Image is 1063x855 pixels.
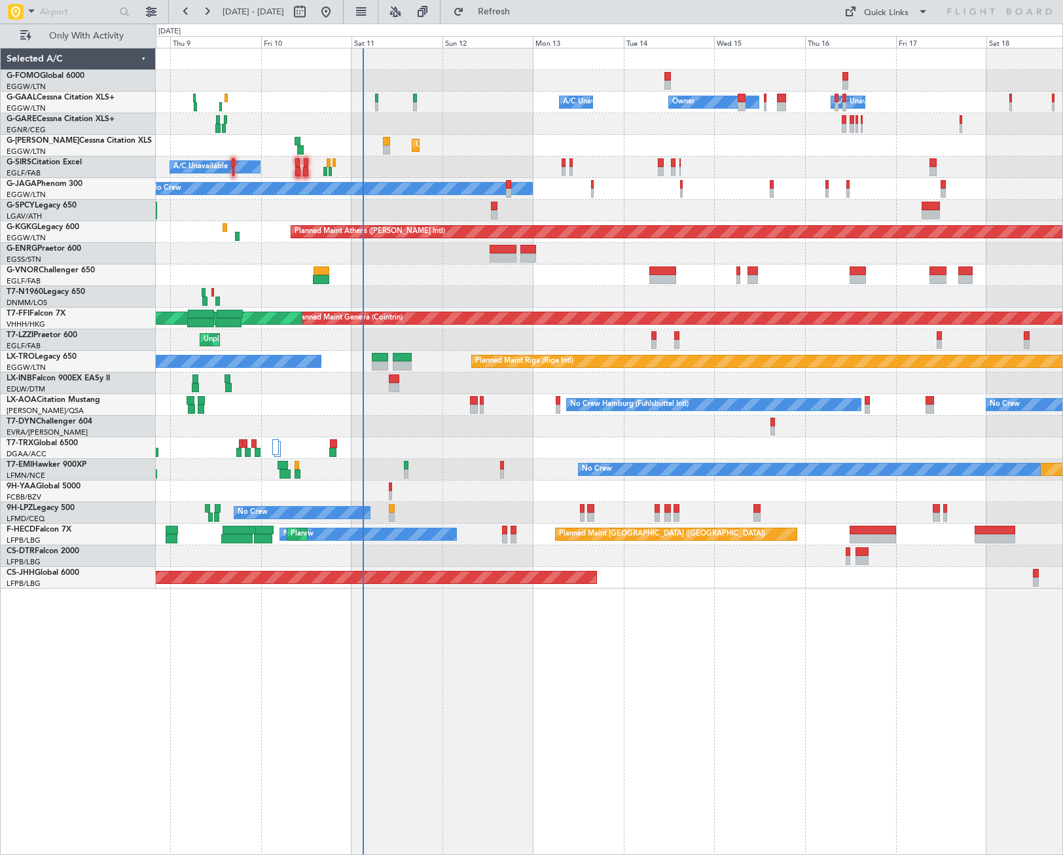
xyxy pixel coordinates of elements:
[7,137,152,145] a: G-[PERSON_NAME]Cessna Citation XLS
[7,427,88,437] a: EVRA/[PERSON_NAME]
[416,136,631,155] div: Unplanned Maint [GEOGRAPHIC_DATA] ([GEOGRAPHIC_DATA])
[7,115,37,123] span: G-GARE
[714,36,805,48] div: Wed 15
[7,374,32,382] span: LX-INB
[238,503,268,522] div: No Crew
[7,276,41,286] a: EGLF/FAB
[7,406,84,416] a: [PERSON_NAME]/QSA
[7,266,39,274] span: G-VNOR
[7,115,115,123] a: G-GARECessna Citation XLS+
[351,36,442,48] div: Sat 11
[7,266,95,274] a: G-VNORChallenger 650
[7,147,46,156] a: EGGW/LTN
[7,547,35,555] span: CS-DTR
[204,330,419,350] div: Unplanned Maint [GEOGRAPHIC_DATA] ([GEOGRAPHIC_DATA])
[7,547,79,555] a: CS-DTRFalcon 2000
[838,1,935,22] button: Quick Links
[7,418,36,426] span: T7-DYN
[7,526,71,534] a: F-HECDFalcon 7X
[442,36,533,48] div: Sun 12
[467,7,522,16] span: Refresh
[7,190,46,200] a: EGGW/LTN
[7,94,115,101] a: G-GAALCessna Citation XLS+
[223,6,284,18] span: [DATE] - [DATE]
[570,395,689,414] div: No Crew Hamburg (Fuhlsbuttel Intl)
[7,180,37,188] span: G-JAGA
[559,524,765,544] div: Planned Maint [GEOGRAPHIC_DATA] ([GEOGRAPHIC_DATA])
[864,7,909,20] div: Quick Links
[158,26,181,37] div: [DATE]
[7,331,33,339] span: T7-LZZI
[295,308,403,328] div: Planned Maint Geneva (Cointrin)
[7,492,41,502] a: FCBB/BZV
[7,319,45,329] a: VHHH/HKG
[7,288,43,296] span: T7-N1960
[295,222,445,242] div: Planned Maint Athens ([PERSON_NAME] Intl)
[7,363,46,373] a: EGGW/LTN
[7,298,47,308] a: DNMM/LOS
[151,179,181,198] div: No Crew
[7,82,46,92] a: EGGW/LTN
[7,158,82,166] a: G-SIRSCitation Excel
[7,223,79,231] a: G-KGKGLegacy 600
[7,504,75,512] a: 9H-LPZLegacy 500
[7,310,65,318] a: T7-FFIFalcon 7X
[7,331,77,339] a: T7-LZZIPraetor 600
[475,352,573,371] div: Planned Maint Riga (Riga Intl)
[896,36,987,48] div: Fri 17
[7,137,79,145] span: G-[PERSON_NAME]
[7,72,84,80] a: G-FOMOGlobal 6000
[261,36,352,48] div: Fri 10
[582,460,612,479] div: No Crew
[7,439,33,447] span: T7-TRX
[7,202,35,209] span: G-SPCY
[40,2,115,22] input: Airport
[7,514,45,524] a: LFMD/CEQ
[7,526,35,534] span: F-HECD
[7,245,81,253] a: G-ENRGPraetor 600
[7,168,41,178] a: EGLF/FAB
[805,36,896,48] div: Thu 16
[7,557,41,567] a: LFPB/LBG
[624,36,715,48] div: Tue 14
[7,223,37,231] span: G-KGKG
[7,245,37,253] span: G-ENRG
[7,569,35,577] span: CS-JHH
[7,353,77,361] a: LX-TROLegacy 650
[7,72,40,80] span: G-FOMO
[533,36,624,48] div: Mon 13
[7,579,41,589] a: LFPB/LBG
[7,482,36,490] span: 9H-YAA
[7,418,92,426] a: T7-DYNChallenger 604
[7,158,31,166] span: G-SIRS
[7,471,45,481] a: LFMN/NCE
[7,396,37,404] span: LX-AOA
[173,157,228,177] div: A/C Unavailable
[7,569,79,577] a: CS-JHHGlobal 6000
[7,439,78,447] a: T7-TRXGlobal 6500
[7,504,33,512] span: 9H-LPZ
[7,310,29,318] span: T7-FFI
[7,536,41,545] a: LFPB/LBG
[7,211,42,221] a: LGAV/ATH
[170,36,261,48] div: Thu 9
[283,524,314,544] div: No Crew
[672,92,694,112] div: Owner
[7,396,100,404] a: LX-AOACitation Mustang
[7,384,45,394] a: EDLW/DTM
[7,374,110,382] a: LX-INBFalcon 900EX EASy II
[34,31,138,41] span: Only With Activity
[7,202,77,209] a: G-SPCYLegacy 650
[7,288,85,296] a: T7-N1960Legacy 650
[7,449,46,459] a: DGAA/ACC
[7,125,46,135] a: EGNR/CEG
[7,255,41,264] a: EGSS/STN
[7,180,82,188] a: G-JAGAPhenom 300
[291,524,497,544] div: Planned Maint [GEOGRAPHIC_DATA] ([GEOGRAPHIC_DATA])
[7,341,41,351] a: EGLF/FAB
[990,395,1020,414] div: No Crew
[7,94,37,101] span: G-GAAL
[7,233,46,243] a: EGGW/LTN
[835,92,889,112] div: A/C Unavailable
[7,353,35,361] span: LX-TRO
